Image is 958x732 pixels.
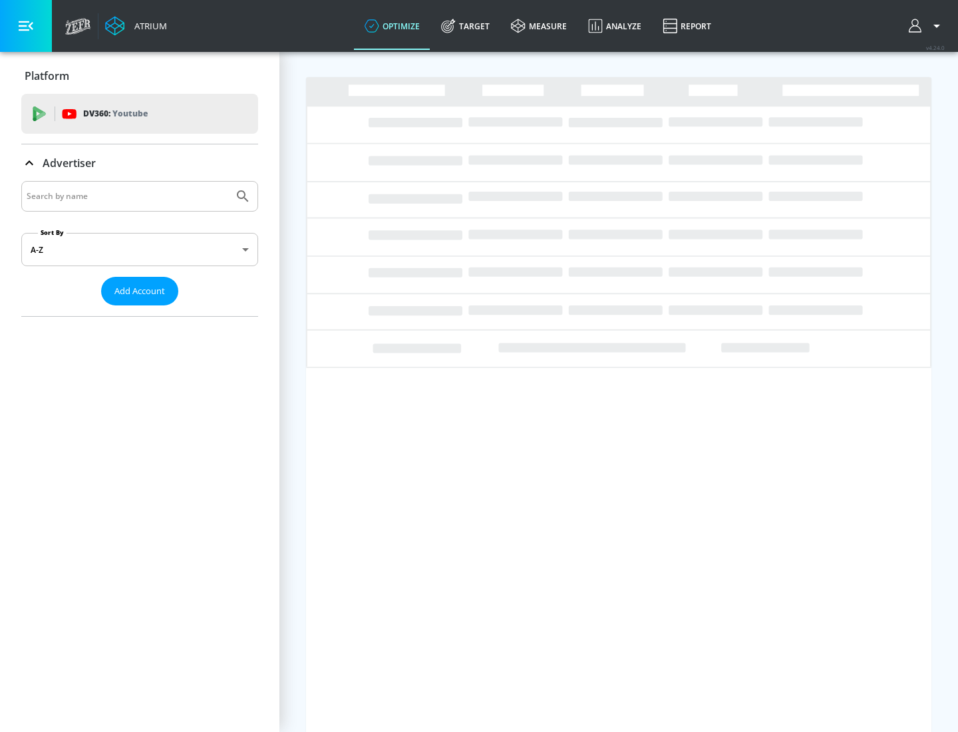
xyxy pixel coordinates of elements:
nav: list of Advertiser [21,305,258,316]
a: Atrium [105,16,167,36]
label: Sort By [38,228,67,237]
a: measure [500,2,577,50]
p: DV360: [83,106,148,121]
input: Search by name [27,188,228,205]
a: Report [652,2,722,50]
p: Youtube [112,106,148,120]
span: v 4.24.0 [926,44,945,51]
span: Add Account [114,283,165,299]
a: Target [430,2,500,50]
div: Platform [21,57,258,94]
div: DV360: Youtube [21,94,258,134]
a: Analyze [577,2,652,50]
button: Add Account [101,277,178,305]
div: Advertiser [21,181,258,316]
p: Platform [25,69,69,83]
div: Advertiser [21,144,258,182]
div: Atrium [129,20,167,32]
div: A-Z [21,233,258,266]
a: optimize [354,2,430,50]
p: Advertiser [43,156,96,170]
